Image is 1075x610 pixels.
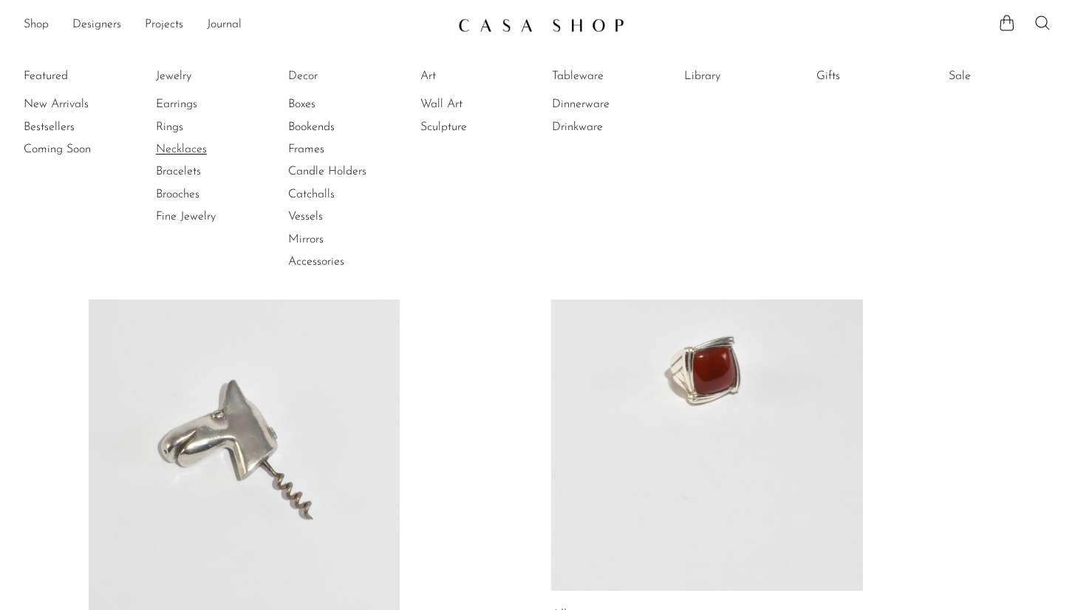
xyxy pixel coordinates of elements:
[552,68,663,84] a: Tableware
[288,141,399,157] a: Frames
[156,65,267,228] ul: Jewelry
[24,141,134,157] a: Coming Soon
[24,93,134,160] ul: Featured
[24,119,134,135] a: Bestsellers
[288,254,399,270] a: Accessories
[288,186,399,203] a: Catchalls
[156,119,267,135] a: Rings
[288,163,399,180] a: Candle Holders
[420,96,531,112] a: Wall Art
[156,186,267,203] a: Brooches
[145,16,183,35] a: Projects
[24,16,49,35] a: Shop
[684,68,795,84] a: Library
[552,65,663,138] ul: Tableware
[72,16,121,35] a: Designers
[288,68,399,84] a: Decor
[288,231,399,248] a: Mirrors
[816,65,927,93] ul: Gifts
[24,13,446,38] nav: Desktop navigation
[24,13,446,38] ul: NEW HEADER MENU
[288,209,399,225] a: Vessels
[552,119,663,135] a: Drinkware
[684,65,795,93] ul: Library
[420,68,531,84] a: Art
[288,65,399,274] ul: Decor
[207,16,242,35] a: Journal
[288,96,399,112] a: Boxes
[420,65,531,138] ul: Art
[816,68,927,84] a: Gifts
[552,96,663,112] a: Dinnerware
[156,68,267,84] a: Jewelry
[156,141,267,157] a: Necklaces
[949,65,1059,93] ul: Sale
[156,96,267,112] a: Earrings
[420,119,531,135] a: Sculpture
[156,163,267,180] a: Bracelets
[24,96,134,112] a: New Arrivals
[288,119,399,135] a: Bookends
[156,209,267,225] a: Fine Jewelry
[949,68,1059,84] a: Sale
